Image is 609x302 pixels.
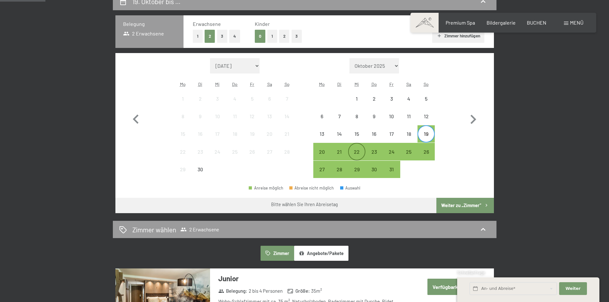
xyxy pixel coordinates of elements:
[401,131,417,147] div: 18
[278,143,295,160] div: Sun Sep 28 2025
[313,108,331,125] div: Mon Oct 06 2025
[127,58,145,178] button: Vorheriger Monat
[294,246,348,260] button: Angebote/Pakete
[383,143,400,160] div: Fri Oct 24 2025
[289,186,334,190] div: Abreise nicht möglich
[191,108,209,125] div: Abreise nicht möglich
[209,131,225,147] div: 17
[371,81,377,87] abbr: Donnerstag
[383,167,399,183] div: 31
[261,143,278,160] div: Abreise nicht möglich
[366,167,382,183] div: 30
[192,167,208,183] div: 30
[313,108,331,125] div: Abreise nicht möglich
[332,114,347,130] div: 7
[292,30,302,43] button: 3
[278,90,295,107] div: Sun Sep 07 2025
[400,90,418,107] div: Sat Oct 04 2025
[180,226,219,233] span: 2 Erwachsene
[191,90,209,107] div: Tue Sep 02 2025
[348,108,365,125] div: Wed Oct 08 2025
[331,125,348,143] div: Tue Oct 14 2025
[244,96,260,112] div: 5
[191,108,209,125] div: Tue Sep 09 2025
[331,108,348,125] div: Tue Oct 07 2025
[457,270,485,275] span: Schnellanfrage
[383,114,399,130] div: 10
[175,114,191,130] div: 8
[566,286,581,291] span: Weiter
[332,131,347,147] div: 14
[250,81,254,87] abbr: Freitag
[383,108,400,125] div: Fri Oct 10 2025
[366,131,382,147] div: 16
[174,125,191,143] div: Abreise nicht möglich
[209,96,225,112] div: 3
[175,167,191,183] div: 29
[191,161,209,178] div: Abreise nicht möglich
[209,149,225,165] div: 24
[262,131,277,147] div: 20
[209,90,226,107] div: Abreise nicht möglich
[418,125,435,143] div: Sun Oct 19 2025
[279,131,295,147] div: 21
[331,161,348,178] div: Abreise möglich
[400,108,418,125] div: Sat Oct 11 2025
[418,108,435,125] div: Abreise nicht möglich
[218,274,409,283] h3: Junior
[209,114,225,130] div: 10
[262,96,277,112] div: 6
[267,30,277,43] button: 1
[209,143,226,160] div: Abreise nicht möglich
[278,108,295,125] div: Abreise nicht möglich
[383,143,400,160] div: Abreise möglich
[348,90,365,107] div: Wed Oct 01 2025
[446,19,475,26] a: Premium Spa
[192,96,208,112] div: 2
[400,143,418,160] div: Abreise möglich
[401,114,417,130] div: 11
[418,131,434,147] div: 19
[319,81,325,87] abbr: Montag
[355,81,359,87] abbr: Mittwoch
[226,125,244,143] div: Thu Sep 18 2025
[313,161,331,178] div: Abreise möglich
[191,90,209,107] div: Abreise nicht möglich
[191,125,209,143] div: Abreise nicht möglich
[570,19,583,26] span: Menü
[389,81,394,87] abbr: Freitag
[279,96,295,112] div: 7
[209,90,226,107] div: Wed Sep 03 2025
[427,279,485,295] button: Verfügbarkeit prüfen
[418,90,435,107] div: Abreise nicht möglich
[175,131,191,147] div: 15
[366,96,382,112] div: 2
[383,161,400,178] div: Abreise möglich
[383,90,400,107] div: Abreise nicht möglich
[418,143,435,160] div: Sun Oct 26 2025
[418,149,434,165] div: 26
[313,161,331,178] div: Mon Oct 27 2025
[400,125,418,143] div: Sat Oct 18 2025
[227,131,243,147] div: 18
[226,108,244,125] div: Abreise nicht möglich
[348,108,365,125] div: Abreise nicht möglich
[244,90,261,107] div: Fri Sep 05 2025
[418,114,434,130] div: 12
[332,167,347,183] div: 28
[311,288,322,294] span: 35 m²
[244,90,261,107] div: Abreise nicht möglich
[193,21,221,27] span: Erwachsene
[227,149,243,165] div: 25
[383,125,400,143] div: Abreise nicht möglich
[418,96,434,112] div: 5
[209,143,226,160] div: Wed Sep 24 2025
[180,81,186,87] abbr: Montag
[278,125,295,143] div: Abreise nicht möglich
[244,149,260,165] div: 26
[192,114,208,130] div: 9
[314,149,330,165] div: 20
[278,90,295,107] div: Abreise nicht möglich
[174,108,191,125] div: Abreise nicht möglich
[278,125,295,143] div: Sun Sep 21 2025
